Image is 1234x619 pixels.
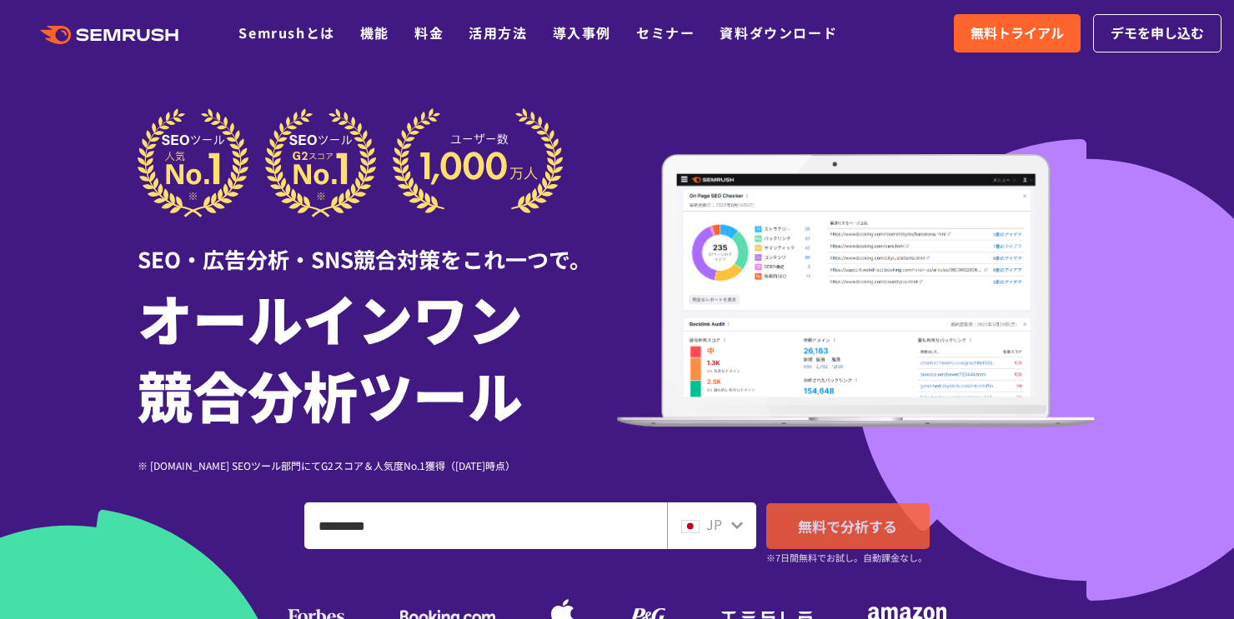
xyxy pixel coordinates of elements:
span: 無料で分析する [798,516,897,537]
a: 無料で分析する [766,503,930,549]
small: ※7日間無料でお試し。自動課金なし。 [766,550,927,566]
a: 活用方法 [469,22,527,42]
span: JP [706,514,722,534]
span: 無料トライアル [971,22,1064,44]
a: 導入事例 [553,22,611,42]
a: 料金 [414,22,444,42]
a: 資料ダウンロード [720,22,837,42]
a: 機能 [360,22,389,42]
a: セミナー [636,22,695,42]
a: デモを申し込む [1093,14,1221,52]
span: デモを申し込む [1111,22,1204,44]
h1: オールインワン 競合分析ツール [138,279,617,432]
div: SEO・広告分析・SNS競合対策をこれ一つで。 [138,217,617,275]
a: Semrushとは [238,22,334,42]
input: ドメイン、キーワードまたはURLを入力してください [305,503,666,548]
a: 無料トライアル [954,14,1081,52]
div: ※ [DOMAIN_NAME] SEOツール部門にてG2スコア＆人気度No.1獲得（[DATE]時点） [138,457,617,473]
